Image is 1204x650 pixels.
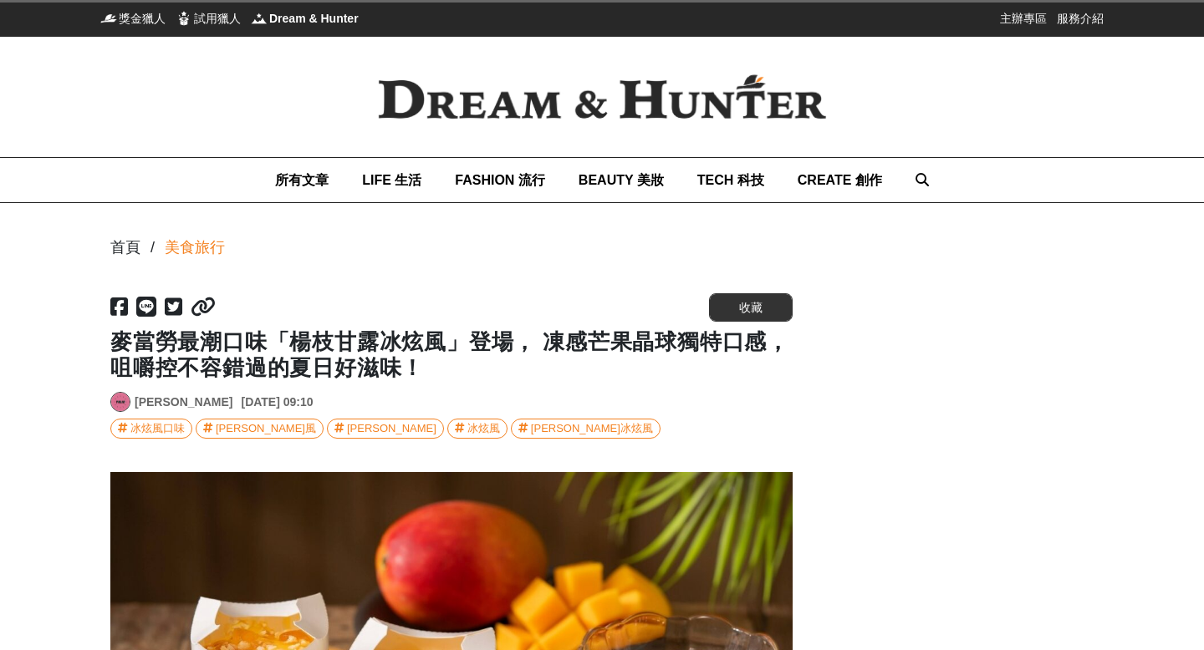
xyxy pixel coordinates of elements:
a: LIFE 生活 [362,158,421,202]
a: 試用獵人試用獵人 [176,10,241,27]
span: LIFE 生活 [362,173,421,187]
img: Dream & Hunter [251,10,268,27]
a: Dream & HunterDream & Hunter [251,10,359,27]
div: [PERSON_NAME]風 [216,419,316,438]
img: Dream & Hunter [351,48,853,146]
a: 獎金獵人獎金獵人 [100,10,166,27]
img: Avatar [111,393,130,411]
a: 主辦專區 [1000,10,1047,27]
a: 冰炫風口味 [110,419,192,439]
a: 冰炫風 [447,419,508,439]
div: / [150,236,155,259]
a: BEAUTY 美妝 [579,158,664,202]
span: 所有文章 [275,173,329,187]
a: [PERSON_NAME]風 [196,419,324,439]
div: [PERSON_NAME] [347,419,436,438]
span: CREATE 創作 [798,173,882,187]
div: [PERSON_NAME]冰炫風 [531,419,653,438]
div: 首頁 [110,236,140,259]
span: FASHION 流行 [455,173,545,187]
img: 試用獵人 [176,10,192,27]
button: 收藏 [709,293,793,322]
span: BEAUTY 美妝 [579,173,664,187]
span: TECH 科技 [697,173,764,187]
a: 美食旅行 [165,236,225,259]
a: [PERSON_NAME]冰炫風 [511,419,661,439]
div: 冰炫風口味 [130,419,185,438]
div: 冰炫風 [467,419,500,438]
a: Avatar [110,392,130,412]
span: 獎金獵人 [119,10,166,27]
a: 服務介紹 [1057,10,1104,27]
a: [PERSON_NAME] [135,394,232,411]
img: 獎金獵人 [100,10,117,27]
a: CREATE 創作 [798,158,882,202]
a: 所有文章 [275,158,329,202]
div: [DATE] 09:10 [241,394,313,411]
a: [PERSON_NAME] [327,419,444,439]
span: 試用獵人 [194,10,241,27]
a: TECH 科技 [697,158,764,202]
h1: 麥當勞最潮口味「楊枝甘露冰炫風」登場， 凍感芒果晶球獨特口感，咀嚼控不容錯過的夏日好滋味！ [110,329,793,381]
a: FASHION 流行 [455,158,545,202]
span: Dream & Hunter [269,10,359,27]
